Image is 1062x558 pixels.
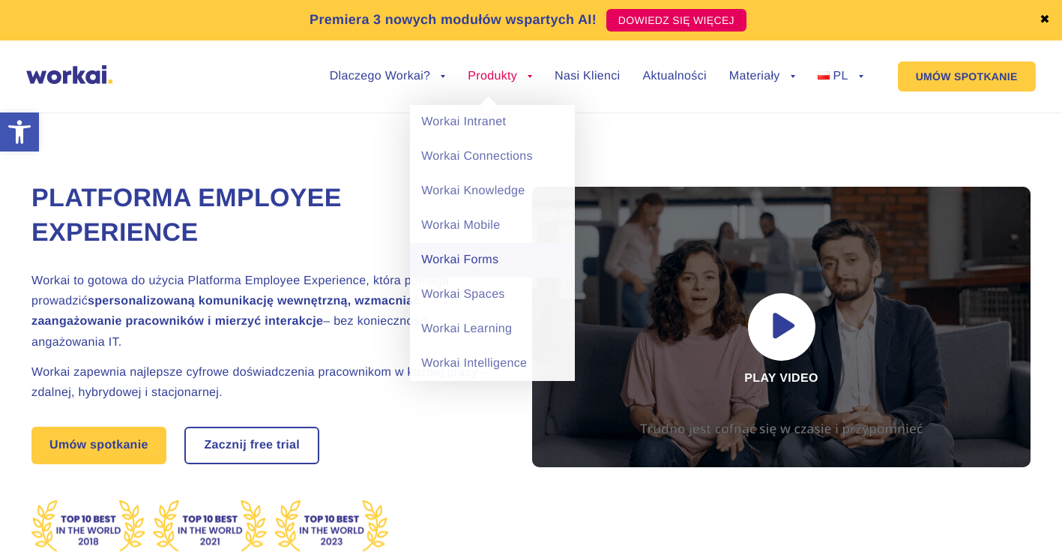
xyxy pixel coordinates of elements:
a: Nasi Klienci [555,70,620,82]
a: Produkty [468,70,532,82]
a: Dlaczego Workai? [330,70,446,82]
a: Workai Knowledge [410,174,575,208]
a: Workai Intranet [410,105,575,139]
p: Premiera 3 nowych modułów wspartych AI! [310,10,597,30]
div: Play video [532,187,1031,467]
a: ✖ [1040,14,1050,26]
a: Workai Learning [410,312,575,346]
a: Workai Intelligence [410,346,575,381]
a: Umów spotkanie [31,427,166,464]
a: Workai Spaces [410,277,575,312]
a: Aktualności [642,70,706,82]
h2: Workai zapewnia najlepsze cyfrowe doświadczenia pracownikom w każdej pracy – zdalnej, hybrydowej ... [31,362,496,403]
a: Materiały [729,70,795,82]
span: PL [833,70,848,82]
a: Workai Forms [410,243,575,277]
strong: spersonalizowaną komunikację wewnętrzną, wzmacniać zaangażowanie pracowników i mierzyć interakcje [31,295,420,328]
a: DOWIEDZ SIĘ WIĘCEJ [606,9,746,31]
h2: Workai to gotowa do użycia Platforma Employee Experience, która pomaga prowadzić – bez koniecznoś... [31,271,496,352]
a: Workai Connections [410,139,575,174]
h1: Platforma Employee Experience [31,181,496,250]
a: Workai Mobile [410,208,575,243]
a: Zacznij free trial [186,428,318,463]
a: UMÓW SPOTKANIE [898,61,1036,91]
